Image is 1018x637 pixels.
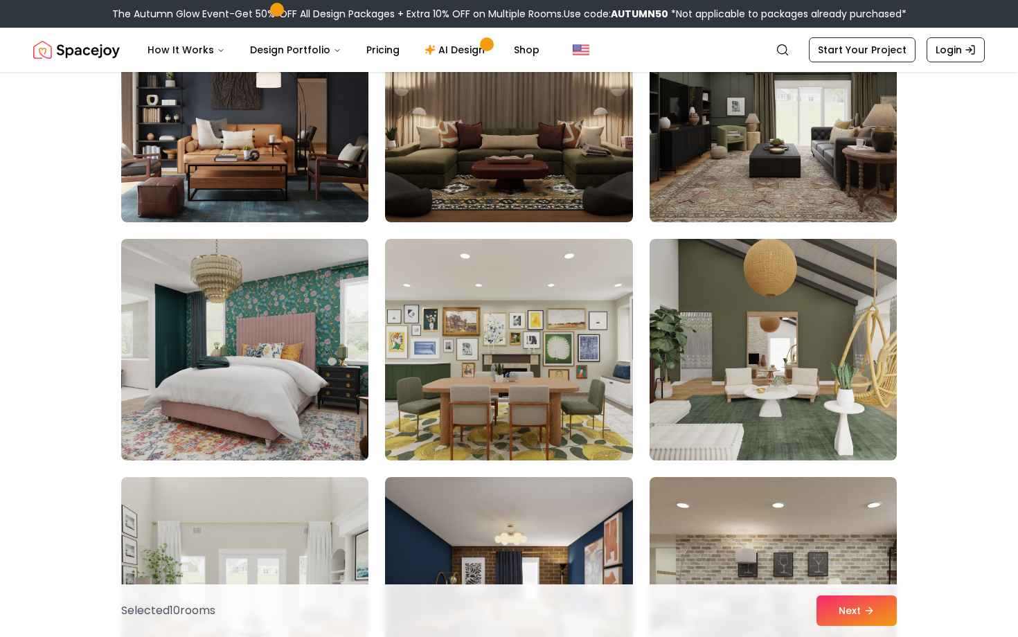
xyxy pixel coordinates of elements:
[564,7,668,21] span: Use code:
[668,7,907,21] span: *Not applicable to packages already purchased*
[136,36,551,64] nav: Main
[33,36,120,64] img: Spacejoy Logo
[385,239,632,460] img: Room room-95
[239,36,352,64] button: Design Portfolio
[136,36,236,64] button: How It Works
[33,28,985,72] nav: Global
[385,1,632,222] img: Room room-92
[809,37,916,62] a: Start Your Project
[611,7,668,21] b: AUTUMN50
[650,239,897,460] img: Room room-96
[650,1,897,222] img: Room room-93
[573,42,589,58] img: United States
[121,602,215,619] p: Selected 10 room s
[927,37,985,62] a: Login
[413,36,500,64] a: AI Design
[816,595,897,626] button: Next
[121,1,368,222] img: Room room-91
[112,7,907,21] div: The Autumn Glow Event-Get 50% OFF All Design Packages + Extra 10% OFF on Multiple Rooms.
[355,36,411,64] a: Pricing
[33,36,120,64] a: Spacejoy
[115,233,375,466] img: Room room-94
[503,36,551,64] a: Shop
